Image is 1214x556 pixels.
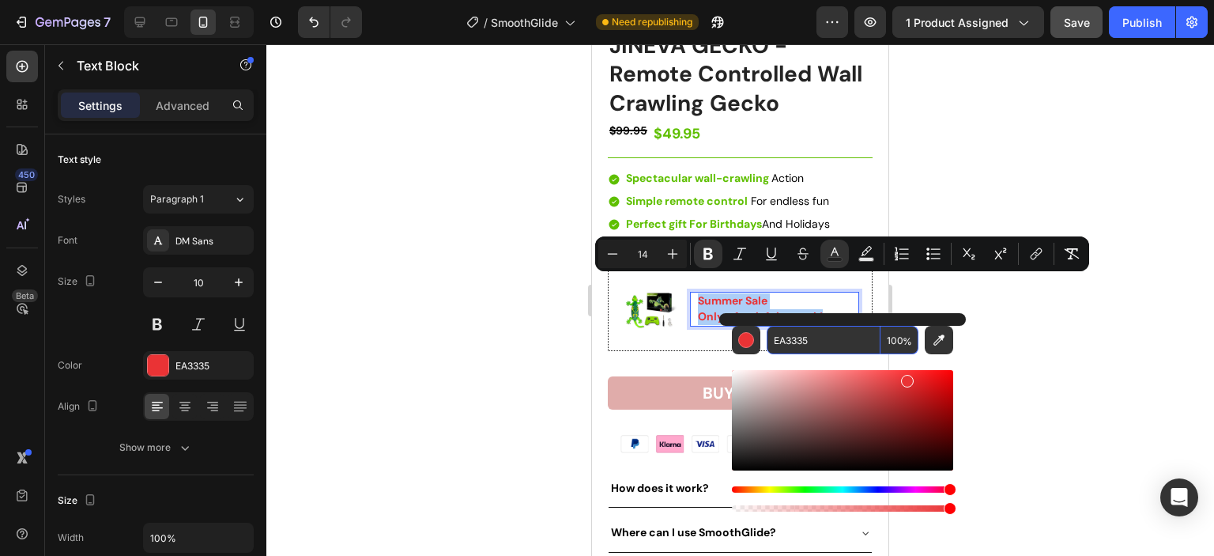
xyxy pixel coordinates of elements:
[15,168,38,181] div: 450
[119,440,193,456] div: Show more
[106,265,231,279] strong: Only a few left in stock!
[60,75,281,104] div: $49.95
[16,75,60,98] div: $99.95
[298,6,362,38] div: Undo/Redo
[1122,14,1162,31] div: Publish
[1064,16,1090,29] span: Save
[34,172,170,187] strong: Perfect gift For Birthdays
[32,191,240,214] div: Rich Text Editor. Editing area: main
[58,433,254,462] button: Show more
[58,358,82,373] div: Color
[19,437,117,451] strong: How does it work?
[139,195,205,209] span: Return Policy
[491,14,558,31] span: SmoothGlide
[58,192,85,206] div: Styles
[19,481,184,495] strong: Where can I use SmoothGlide?
[144,524,253,552] input: Auto
[32,146,240,169] div: Rich Text Editor. Editing area: main
[104,13,111,32] p: 7
[12,289,38,302] div: Beta
[34,149,156,164] strong: Simple remote control
[592,44,888,556] iframe: Design area
[595,236,1089,271] div: Editor contextual toolbar
[32,169,240,192] div: Rich Text Editor. Editing area: main
[77,56,211,75] p: Text Block
[143,185,254,214] button: Paragraph 1
[1160,478,1198,516] div: Open Intercom Messenger
[104,248,267,282] div: Rich Text Editor. Editing area: main
[732,486,953,493] div: Hue
[1050,6,1103,38] button: Save
[32,123,240,146] div: Rich Text Editor. Editing area: main
[170,172,238,187] span: And Holidays
[34,127,177,141] strong: Spectacular wall-crawling
[150,192,204,206] span: Paragraph 1
[612,15,692,29] span: Need republishing
[767,326,880,354] input: E.g FFFFFF
[58,490,100,512] div: Size
[6,6,118,38] button: 7
[58,153,101,167] div: Text style
[58,233,77,248] div: Font
[1109,6,1175,38] button: Publish
[106,249,175,263] strong: Summer Sale
[111,339,186,359] div: BUY NOW
[16,382,281,419] img: gempages_576586764982944330-619542b3-0040-4742-bc59-6a258aa94264.png
[892,6,1044,38] button: 1 product assigned
[58,396,102,418] div: Align
[16,332,281,365] button: BUY NOW
[159,149,237,164] span: For endless fun
[177,127,212,141] span: Action
[156,97,209,114] p: Advanced
[484,14,488,31] span: /
[175,234,250,248] div: DM Sans
[29,237,85,293] img: gempages_576586764982944330-188f64e8-4de9-4860-913f-5e82d4c711f8.png
[906,14,1009,31] span: 1 product assigned
[903,333,912,350] span: %
[175,359,250,373] div: EA3335
[78,97,123,114] p: Settings
[58,271,100,293] div: Size
[58,531,84,545] div: Width
[34,195,139,209] strong: 30 Day Money Back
